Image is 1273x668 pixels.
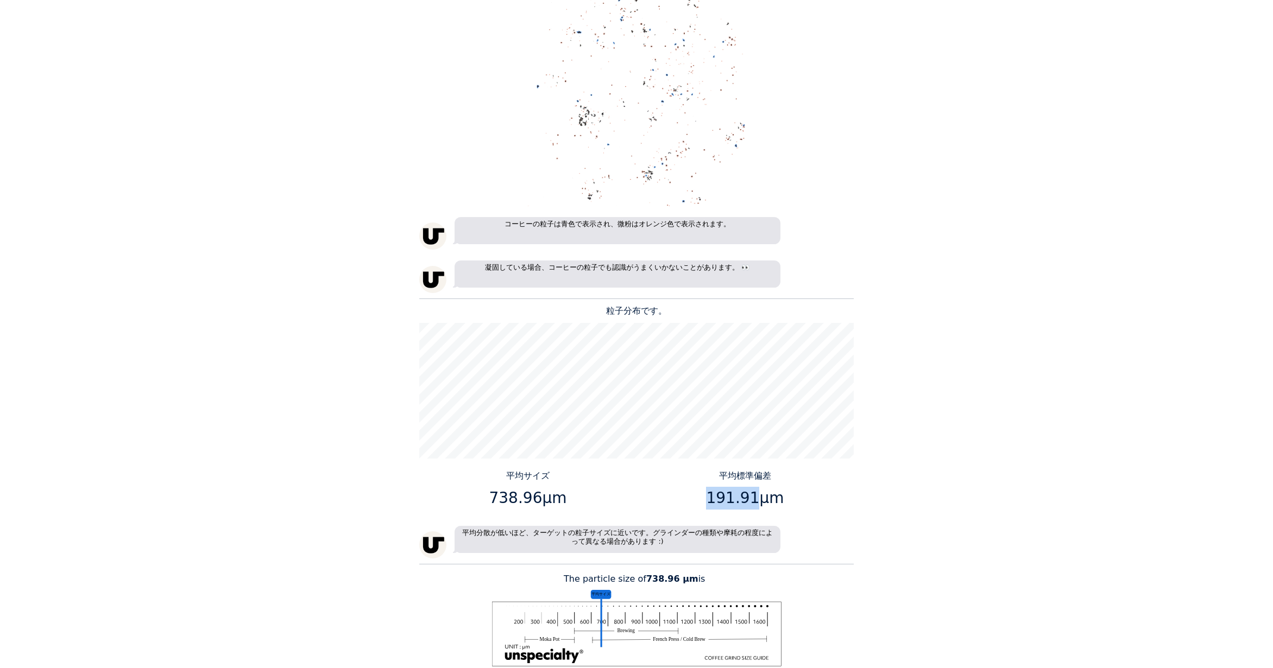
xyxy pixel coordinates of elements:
[419,266,446,293] img: unspecialty-logo
[455,260,780,288] p: 凝固している場合、コーヒーの粒子でも認識がうまくいかないことがあります。 👀
[419,304,854,317] p: 粒子分布です。
[455,217,780,244] p: コーヒーの粒子は青色で表示され、微粉はオレンジ色で表示されます。
[419,531,446,558] img: unspecialty-logo
[419,572,854,586] p: The particle size of is
[424,469,633,482] p: 平均サイズ
[646,574,698,584] b: 738.96 μm
[641,469,850,482] p: 平均標準偏差
[591,591,611,596] tspan: 平均サイズ
[424,487,633,510] p: 738.96μm
[641,487,850,510] p: 191.91μm
[419,222,446,250] img: unspecialty-logo
[455,526,780,553] p: 平均分散が低いほど、ターゲットの粒子サイズに近いです。グラインダーの種類や摩耗の程度によって異なる場合があります :)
